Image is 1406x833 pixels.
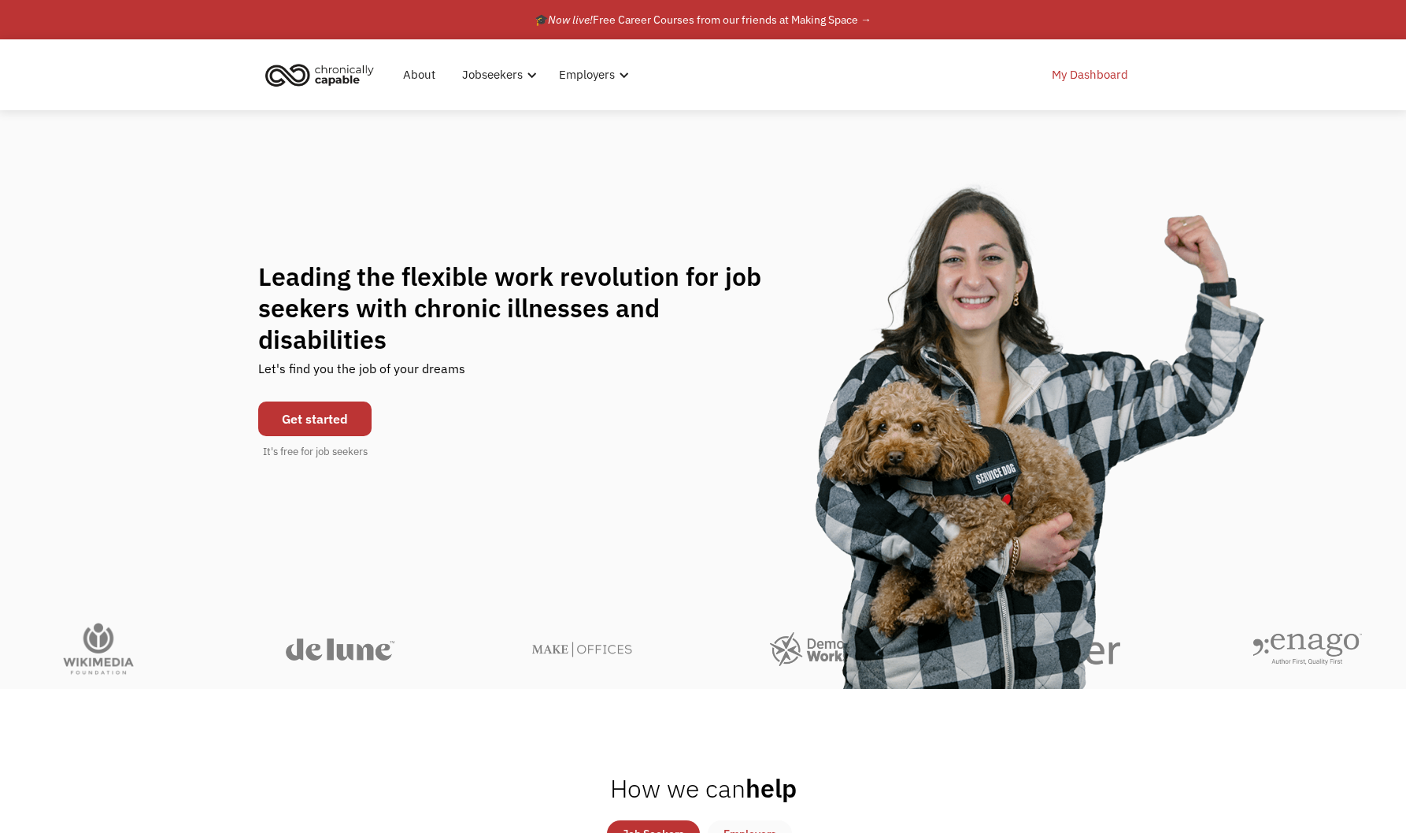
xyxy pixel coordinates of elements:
h2: help [610,772,797,804]
img: Chronically Capable logo [261,57,379,92]
a: Get started [258,402,372,436]
h1: Leading the flexible work revolution for job seekers with chronic illnesses and disabilities [258,261,792,355]
div: Employers [559,65,615,84]
div: Employers [549,50,634,100]
a: home [261,57,386,92]
span: How we can [610,772,746,805]
div: It's free for job seekers [263,444,368,460]
div: Jobseekers [462,65,523,84]
a: About [394,50,445,100]
div: Let's find you the job of your dreams [258,355,465,394]
em: Now live! [548,13,593,27]
div: Jobseekers [453,50,542,100]
div: 🎓 Free Career Courses from our friends at Making Space → [535,10,871,29]
a: My Dashboard [1042,50,1138,100]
